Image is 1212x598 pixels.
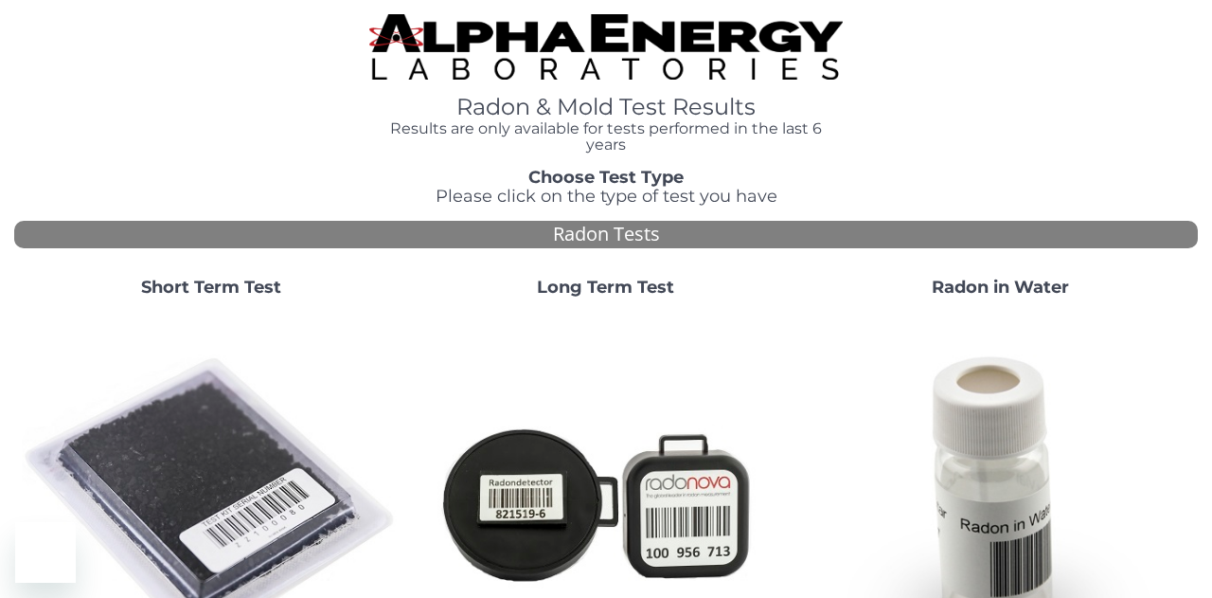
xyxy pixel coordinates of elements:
h1: Radon & Mold Test Results [369,95,843,119]
img: TightCrop.jpg [369,14,843,80]
strong: Choose Test Type [528,167,684,188]
div: Radon Tests [14,221,1198,248]
iframe: Botón para iniciar la ventana de mensajería [15,522,76,583]
h4: Results are only available for tests performed in the last 6 years [369,120,843,154]
span: Please click on the type of test you have [436,186,777,207]
strong: Short Term Test [141,277,281,298]
strong: Long Term Test [537,277,674,298]
strong: Radon in Water [932,277,1069,298]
